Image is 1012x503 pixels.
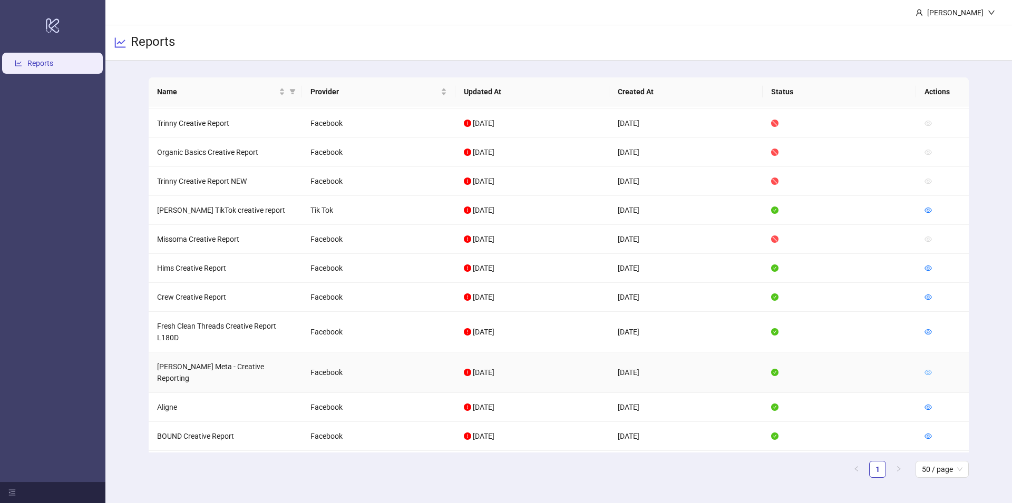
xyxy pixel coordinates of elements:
span: [DATE] [473,328,494,336]
span: exclamation-circle [464,206,471,214]
li: 1 [869,461,886,478]
td: Facebook [302,283,455,312]
span: exclamation-circle [464,177,471,185]
td: Organic Basics Creative Report [149,138,302,167]
th: Created At [609,77,763,106]
span: eye [925,149,932,156]
span: stop [771,120,779,127]
div: [PERSON_NAME] [923,7,988,18]
span: stop [771,149,779,156]
a: eye [925,403,932,411]
td: [DATE] [609,451,763,480]
span: [DATE] [473,177,494,185]
span: eye [925,206,932,214]
td: Facebook [302,167,455,196]
span: check-circle [771,432,779,440]
th: Actions [916,77,969,106]
span: 50 / page [922,461,962,477]
td: Fresh Clean Threads Creative Report L180D [149,312,302,352]
span: line-chart [114,36,126,49]
td: [DATE] [609,352,763,393]
a: eye [925,432,932,440]
span: [DATE] [473,293,494,301]
span: [DATE] [473,264,494,272]
td: [DATE] [609,225,763,254]
td: Facebook [302,254,455,283]
th: Updated At [455,77,609,106]
td: [DATE] [609,196,763,225]
td: Tik Tok [302,196,455,225]
td: [DATE] [609,109,763,138]
span: eye [925,177,932,185]
td: Facebook [302,422,455,451]
span: filter [287,84,298,100]
span: Name [157,86,277,97]
span: check-circle [771,206,779,214]
span: exclamation-circle [464,293,471,301]
span: stop [771,177,779,185]
span: exclamation-circle [464,432,471,440]
span: exclamation-circle [464,235,471,243]
span: eye [925,120,932,127]
span: check-circle [771,293,779,301]
span: [DATE] [473,206,494,214]
span: eye [925,369,932,376]
td: [DATE] [609,167,763,196]
button: right [890,461,907,478]
span: [DATE] [473,148,494,156]
td: [DATE] [609,283,763,312]
a: eye [925,293,932,301]
span: user [916,9,923,16]
td: [DATE] [609,312,763,352]
div: Page Size [916,461,969,478]
span: exclamation-circle [464,120,471,127]
span: [DATE] [473,235,494,243]
span: eye [925,432,932,440]
td: Trinny Creative Report [149,109,302,138]
span: check-circle [771,328,779,336]
td: Facebook [302,312,455,352]
span: exclamation-circle [464,264,471,272]
td: Facebook [302,393,455,422]
td: [DATE] [609,422,763,451]
span: eye [925,235,932,243]
span: [DATE] [473,368,494,377]
td: Hims Creative Report [149,254,302,283]
td: Dormeo Creative Report [149,451,302,480]
span: eye [925,293,932,301]
th: Provider [302,77,455,106]
span: exclamation-circle [464,149,471,156]
h3: Reports [131,34,175,52]
td: BOUND Creative Report [149,422,302,451]
td: Facebook [302,109,455,138]
a: eye [925,264,932,272]
span: [DATE] [473,403,494,411]
span: eye [925,403,932,411]
a: 1 [870,461,885,477]
a: eye [925,368,932,377]
td: [PERSON_NAME] Meta - Creative Reporting [149,352,302,393]
span: check-circle [771,264,779,272]
th: Name [149,77,302,106]
span: check-circle [771,369,779,376]
span: menu-fold [8,489,16,496]
li: Next Page [890,461,907,478]
td: Facebook [302,225,455,254]
td: Trinny Creative Report NEW [149,167,302,196]
td: Facebook [302,138,455,167]
span: exclamation-circle [464,328,471,336]
td: Missoma Creative Report [149,225,302,254]
td: [DATE] [609,393,763,422]
td: Crew Creative Report [149,283,302,312]
a: eye [925,206,932,214]
a: Reports [27,59,53,67]
span: down [988,9,995,16]
span: exclamation-circle [464,369,471,376]
td: Aligne [149,393,302,422]
td: [DATE] [609,138,763,167]
a: eye [925,328,932,336]
span: exclamation-circle [464,403,471,411]
span: eye [925,264,932,272]
th: Status [763,77,916,106]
